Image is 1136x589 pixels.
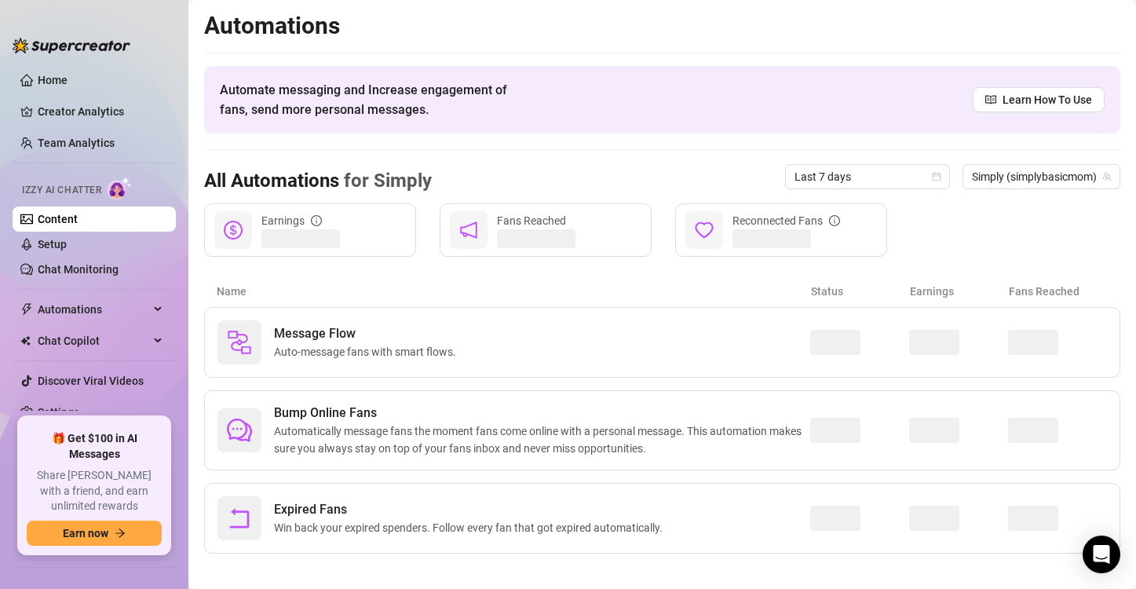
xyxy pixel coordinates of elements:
span: Automatically message fans the moment fans come online with a personal message. This automation m... [274,423,810,457]
a: Setup [38,238,67,251]
span: read [985,94,996,105]
span: Bump Online Fans [274,404,810,423]
div: Open Intercom Messenger [1083,536,1120,573]
span: info-circle [311,215,322,226]
a: Settings [38,406,79,419]
span: dollar [224,221,243,240]
span: comment [227,418,252,443]
button: Earn nowarrow-right [27,521,162,546]
span: Auto-message fans with smart flows. [274,343,462,360]
img: AI Chatter [108,177,132,199]
h2: Automations [204,11,1120,41]
span: Learn How To Use [1003,91,1092,108]
span: Last 7 days [794,165,941,188]
span: Automations [38,297,149,322]
h3: All Automations [204,169,432,194]
span: for Simply [339,170,432,192]
span: calendar [932,172,941,181]
a: Learn How To Use [973,87,1105,112]
span: Simply (simplybasicmom) [972,165,1111,188]
article: Name [217,283,811,300]
a: Discover Viral Videos [38,375,144,387]
img: svg%3e [227,330,252,355]
img: Chat Copilot [20,335,31,346]
span: team [1102,172,1112,181]
a: Team Analytics [38,137,115,149]
a: Content [38,213,78,225]
span: Automate messaging and Increase engagement of fans, send more personal messages. [220,80,522,119]
span: 🎁 Get $100 in AI Messages [27,431,162,462]
span: Izzy AI Chatter [22,183,101,198]
a: Chat Monitoring [38,263,119,276]
span: Chat Copilot [38,328,149,353]
span: Share [PERSON_NAME] with a friend, and earn unlimited rewards [27,468,162,514]
article: Fans Reached [1009,283,1108,300]
img: logo-BBDzfeDw.svg [13,38,130,53]
span: info-circle [829,215,840,226]
div: Reconnected Fans [732,212,840,229]
span: arrow-right [115,528,126,539]
span: Message Flow [274,324,462,343]
a: Home [38,74,68,86]
span: Win back your expired spenders. Follow every fan that got expired automatically. [274,519,669,536]
div: Earnings [261,212,322,229]
article: Earnings [910,283,1009,300]
span: Earn now [63,527,108,540]
span: thunderbolt [20,303,33,316]
a: Creator Analytics [38,99,163,124]
span: notification [459,221,478,240]
span: heart [695,221,714,240]
span: rollback [227,506,252,531]
span: Fans Reached [497,214,566,227]
span: Expired Fans [274,500,669,519]
article: Status [811,283,910,300]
